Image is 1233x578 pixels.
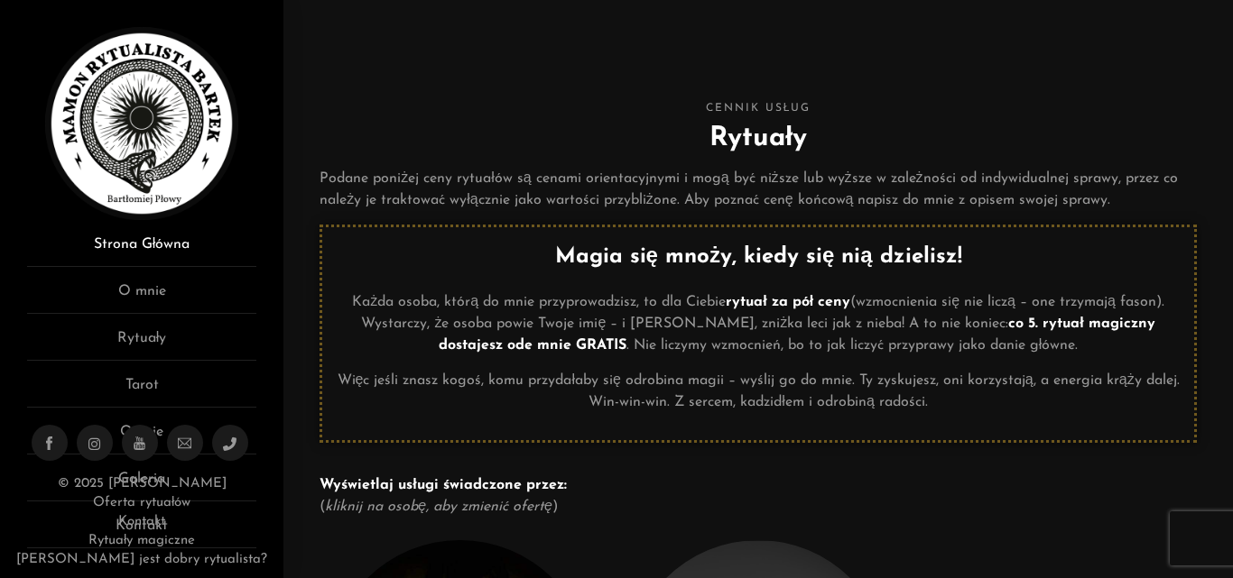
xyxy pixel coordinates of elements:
[27,280,256,314] a: O mnie
[16,553,267,566] a: [PERSON_NAME] jest dobry rytualista?
[45,27,238,220] img: Rytualista Bartek
[325,500,552,514] em: kliknij na osobę, aby zmienić ofertę
[555,246,962,268] strong: Magia się mnoży, kiedy się nią dzielisz!
[88,534,195,547] a: Rytuały magiczne
[336,291,1181,356] p: Każda osoba, którą do mnie przyprowadzisz, to dla Ciebie (wzmocnienia się nie liczą – one trzymaj...
[27,327,256,361] a: Rytuały
[320,99,1197,118] span: Cennik usług
[27,374,256,408] a: Tarot
[726,295,850,309] strong: rytuał za pół ceny
[93,496,190,509] a: Oferta rytuałów
[118,515,165,528] a: Kontakt
[27,234,256,267] a: Strona Główna
[320,118,1197,159] h2: Rytuały
[320,478,566,492] strong: Wyświetlaj usługi świadczone przez:
[320,474,1197,518] p: ( )
[336,370,1181,413] p: Więc jeśli znasz kogoś, komu przydałaby się odrobina magii – wyślij go do mnie. Ty zyskujesz, oni...
[320,168,1197,211] p: Podane poniżej ceny rytuałów są cenami orientacyjnymi i mogą być niższe lub wyższe w zależności o...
